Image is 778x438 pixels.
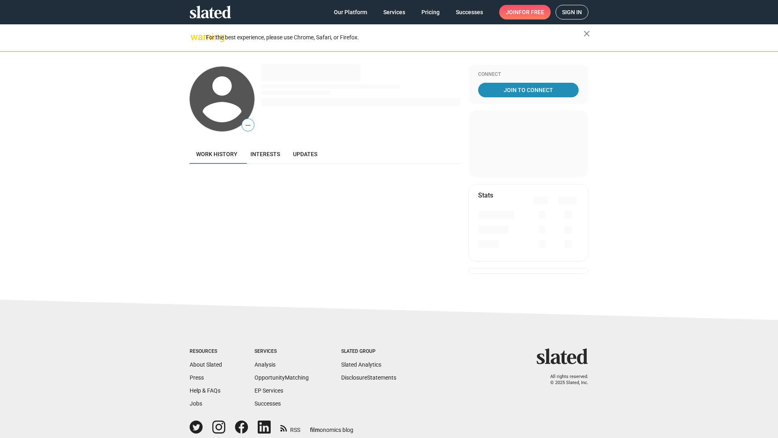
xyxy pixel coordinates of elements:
span: Sign in [562,5,582,19]
a: Sign in [556,5,588,19]
div: For the best experience, please use Chrome, Safari, or Firefox. [206,32,583,43]
a: Slated Analytics [341,361,381,368]
a: Successes [449,5,489,19]
mat-icon: close [582,29,592,39]
span: Our Platform [334,5,367,19]
a: Interests [244,144,286,164]
span: Updates [293,151,317,157]
span: Join [506,5,544,19]
span: Successes [456,5,483,19]
div: Slated Group [341,348,396,355]
a: OpportunityMatching [254,374,309,381]
a: Our Platform [327,5,374,19]
div: Connect [478,71,579,78]
a: DisclosureStatements [341,374,396,381]
a: RSS [280,421,300,434]
a: Analysis [254,361,276,368]
a: filmonomics blog [310,420,353,434]
div: Services [254,348,309,355]
mat-icon: warning [190,32,200,42]
span: Interests [250,151,280,157]
span: Work history [196,151,237,157]
a: Help & FAQs [190,387,220,394]
span: — [242,120,254,131]
a: Updates [286,144,324,164]
span: for free [519,5,544,19]
a: Services [377,5,412,19]
a: Join To Connect [478,83,579,97]
mat-card-title: Stats [478,191,493,200]
a: Jobs [190,400,202,407]
span: film [310,427,320,433]
p: All rights reserved. © 2025 Slated, Inc. [542,374,588,386]
a: Joinfor free [499,5,551,19]
a: About Slated [190,361,222,368]
a: Press [190,374,204,381]
a: Successes [254,400,281,407]
span: Pricing [421,5,440,19]
div: Resources [190,348,222,355]
span: Services [383,5,405,19]
a: Pricing [415,5,446,19]
span: Join To Connect [480,83,577,97]
a: EP Services [254,387,283,394]
a: Work history [190,144,244,164]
